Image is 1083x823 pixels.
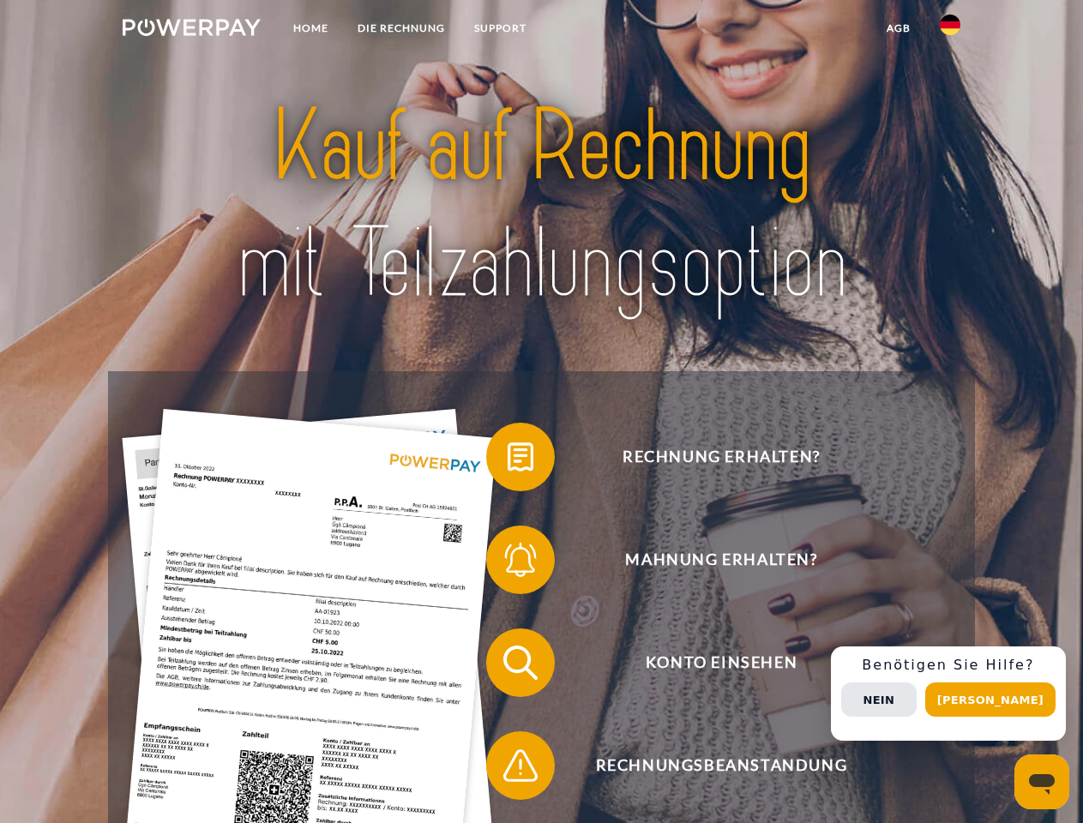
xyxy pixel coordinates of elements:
img: qb_bell.svg [499,538,542,581]
div: Schnellhilfe [831,646,1066,741]
button: Konto einsehen [486,628,932,697]
button: [PERSON_NAME] [925,682,1056,717]
span: Rechnung erhalten? [511,423,931,491]
img: logo-powerpay-white.svg [123,19,261,36]
a: Home [279,13,343,44]
img: qb_search.svg [499,641,542,684]
a: DIE RECHNUNG [343,13,460,44]
span: Konto einsehen [511,628,931,697]
img: title-powerpay_de.svg [164,82,919,328]
img: qb_warning.svg [499,744,542,787]
h3: Benötigen Sie Hilfe? [841,657,1056,674]
span: Rechnungsbeanstandung [511,731,931,800]
a: SUPPORT [460,13,541,44]
button: Rechnung erhalten? [486,423,932,491]
button: Mahnung erhalten? [486,526,932,594]
iframe: Schaltfläche zum Öffnen des Messaging-Fensters [1014,754,1069,809]
span: Mahnung erhalten? [511,526,931,594]
a: agb [872,13,925,44]
img: de [940,15,960,35]
button: Nein [841,682,917,717]
button: Rechnungsbeanstandung [486,731,932,800]
img: qb_bill.svg [499,436,542,478]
